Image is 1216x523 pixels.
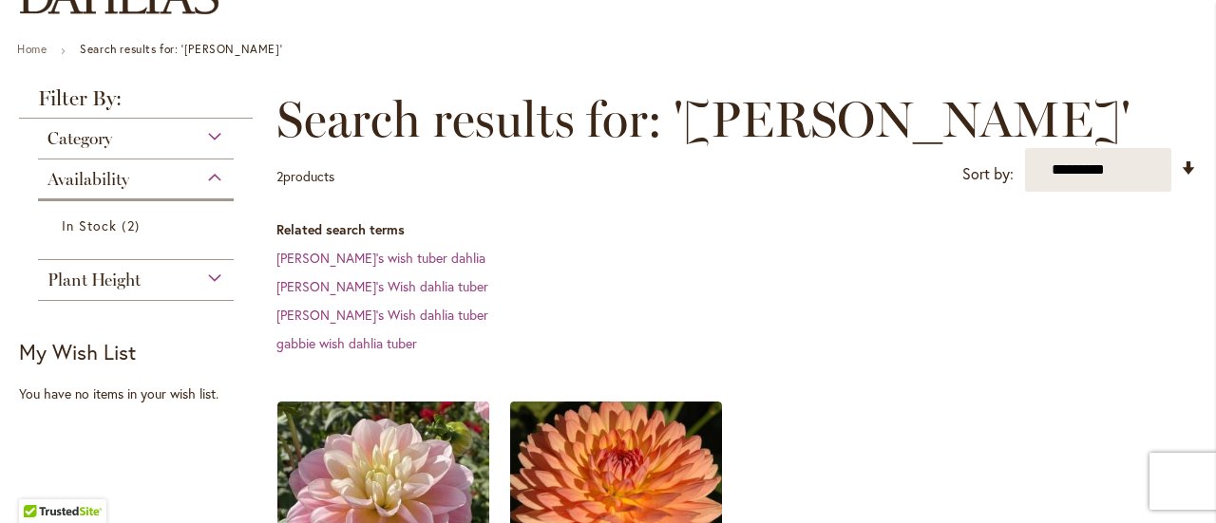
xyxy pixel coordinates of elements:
[47,270,141,290] span: Plant Height
[19,88,253,119] strong: Filter By:
[80,42,282,56] strong: Search results for: '[PERSON_NAME]'
[17,42,47,56] a: Home
[47,169,129,190] span: Availability
[276,161,334,192] p: products
[276,167,283,185] span: 2
[19,338,136,365] strong: My Wish List
[276,91,1130,148] span: Search results for: '[PERSON_NAME]'
[276,277,488,295] a: [PERSON_NAME]'s Wish dahlia tuber
[62,215,215,235] a: In Stock 2
[276,220,1197,239] dt: Related search terms
[14,456,67,509] iframe: Launch Accessibility Center
[19,384,264,403] div: You have no items in your wish list.
[276,249,485,267] a: [PERSON_NAME]’s wish tuber dahlia
[122,215,143,235] span: 2
[276,306,488,324] a: [PERSON_NAME]’s Wish dahlia tuber
[962,157,1014,192] label: Sort by:
[276,334,417,352] a: gabbie wish dahlia tuber
[62,216,117,234] span: In Stock
[47,128,112,149] span: Category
